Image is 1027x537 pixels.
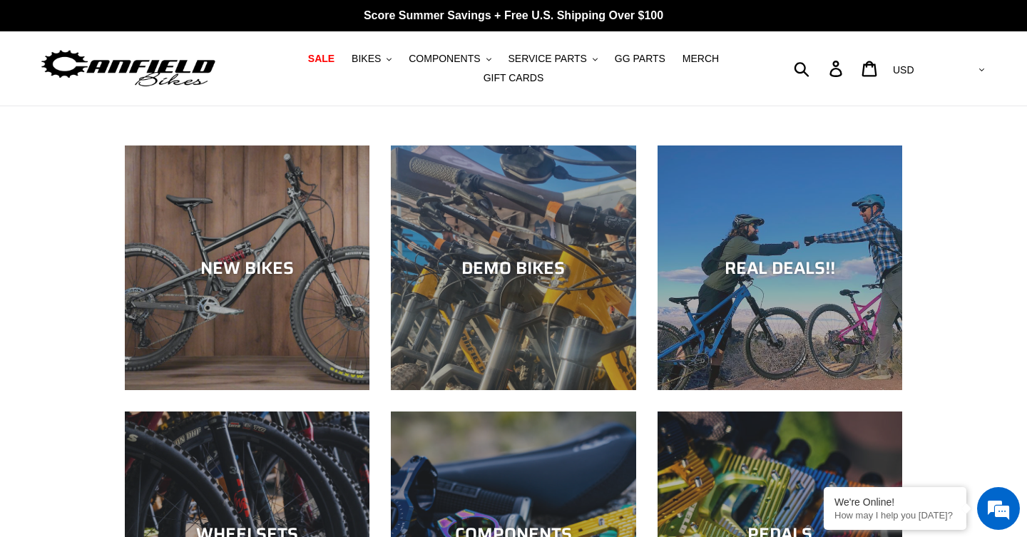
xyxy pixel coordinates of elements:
div: REAL DEALS!! [658,257,902,278]
a: SALE [301,49,342,68]
div: NEW BIKES [125,257,369,278]
a: GIFT CARDS [476,68,551,88]
a: GG PARTS [608,49,673,68]
button: BIKES [344,49,399,68]
a: DEMO BIKES [391,145,635,390]
span: SALE [308,53,334,65]
a: MERCH [675,49,726,68]
span: SERVICE PARTS [508,53,586,65]
a: NEW BIKES [125,145,369,390]
span: COMPONENTS [409,53,480,65]
span: MERCH [683,53,719,65]
button: COMPONENTS [402,49,498,68]
button: SERVICE PARTS [501,49,604,68]
div: DEMO BIKES [391,257,635,278]
img: Canfield Bikes [39,46,218,91]
a: REAL DEALS!! [658,145,902,390]
div: We're Online! [834,496,956,508]
span: GG PARTS [615,53,665,65]
p: How may I help you today? [834,510,956,521]
span: BIKES [352,53,381,65]
input: Search [802,53,838,84]
span: GIFT CARDS [484,72,544,84]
